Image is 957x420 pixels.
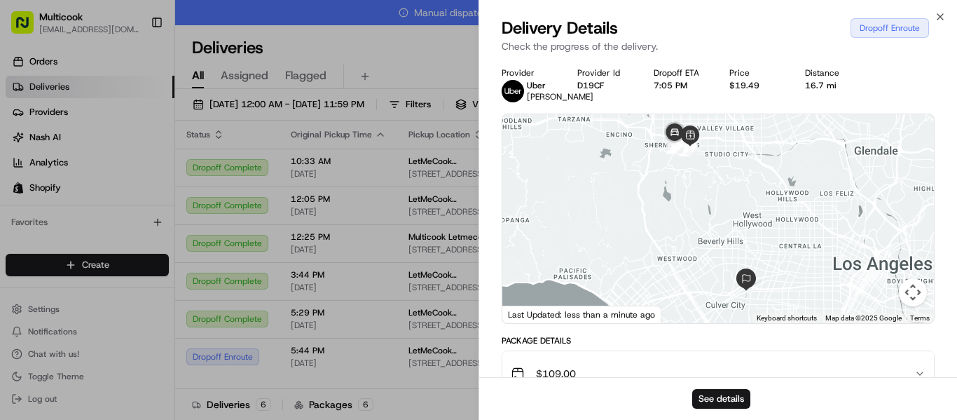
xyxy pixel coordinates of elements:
span: Wisdom [PERSON_NAME] [43,255,149,266]
img: 1736555255976-a54dd68f-1ca7-489b-9aae-adbdc363a1c4 [14,134,39,159]
span: • [152,255,157,266]
a: Terms (opens in new tab) [910,314,930,322]
button: See details [692,389,750,409]
button: D19CF [577,80,604,91]
div: Dropoff ETA [654,67,707,79]
span: [PERSON_NAME] [527,91,593,102]
div: We're available if you need us! [63,148,193,159]
button: Keyboard shortcuts [757,313,817,323]
div: Price [729,67,783,79]
span: Pylon [139,316,170,327]
a: 💻API Documentation [113,308,230,333]
img: uber-new-logo.jpeg [502,80,524,102]
span: Delivery Details [502,17,618,39]
span: Map data ©2025 Google [825,314,902,322]
button: $109.00 [502,351,934,396]
button: Start new chat [238,138,255,155]
div: 16.7 mi [805,80,858,91]
img: 1736555255976-a54dd68f-1ca7-489b-9aae-adbdc363a1c4 [28,218,39,229]
span: [DATE] [160,255,188,266]
span: $109.00 [536,367,576,381]
input: Clear [36,90,231,105]
img: Wisdom Oko [14,204,36,231]
div: Start new chat [63,134,230,148]
img: 1736555255976-a54dd68f-1ca7-489b-9aae-adbdc363a1c4 [28,256,39,267]
p: Welcome 👋 [14,56,255,79]
img: Google [506,305,552,323]
span: Wisdom [PERSON_NAME] [43,217,149,229]
div: Package Details [502,335,935,346]
a: Powered byPylon [99,316,170,327]
div: Provider [502,67,555,79]
img: Nash [14,14,42,42]
button: Map camera controls [899,278,927,306]
span: • [152,217,157,229]
p: Check the progress of the delivery. [502,39,935,53]
a: Open this area in Google Maps (opens a new window) [506,305,552,323]
img: Wisdom Oko [14,242,36,269]
div: Distance [805,67,858,79]
div: Provider Id [577,67,631,79]
a: 📗Knowledge Base [8,308,113,333]
span: Uber [527,80,546,91]
img: 8571987876998_91fb9ceb93ad5c398215_72.jpg [29,134,55,159]
div: $19.49 [729,80,783,91]
div: 7:05 PM [654,80,707,91]
div: Past conversations [14,182,94,194]
button: See all [217,179,255,196]
div: Last Updated: less than a minute ago [502,306,661,323]
span: [DATE] [160,217,188,229]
